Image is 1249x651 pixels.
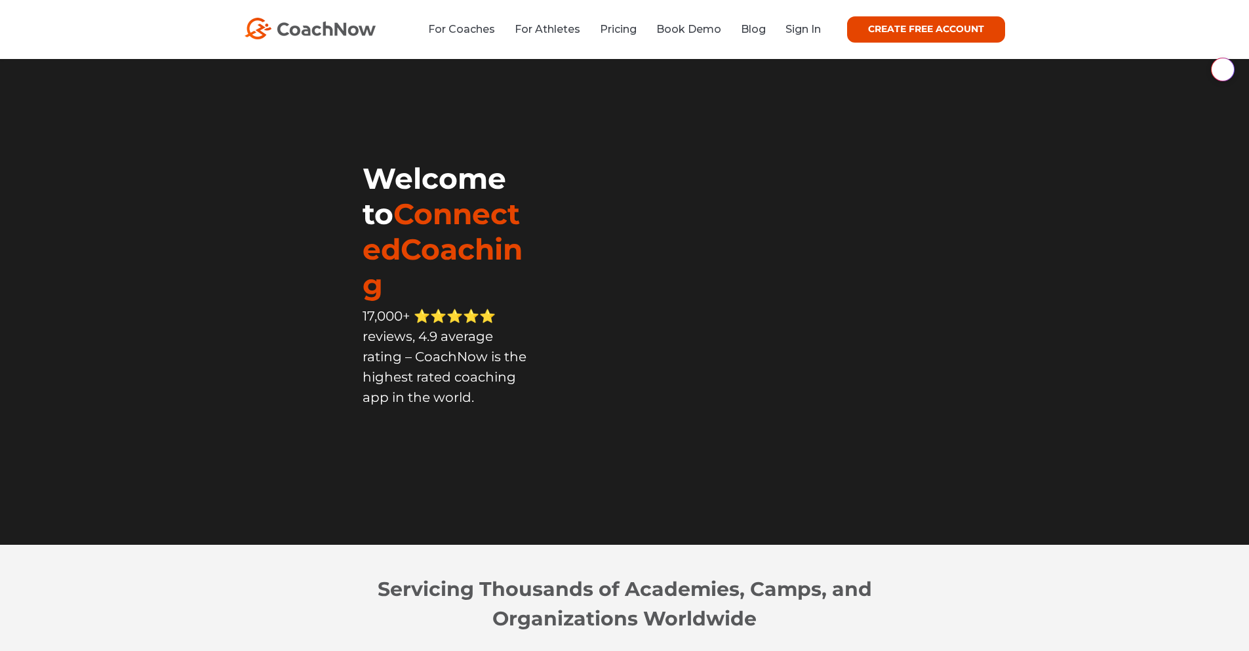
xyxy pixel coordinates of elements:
span: ConnectedCoaching [363,196,523,302]
span: 17,000+ ⭐️⭐️⭐️⭐️⭐️ reviews, 4.9 average rating – CoachNow is the highest rated coaching app in th... [363,308,526,405]
a: For Athletes [515,23,580,35]
a: CREATE FREE ACCOUNT [847,16,1005,43]
img: CoachNow Logo [245,18,376,39]
a: Book Demo [656,23,721,35]
a: For Coaches [428,23,495,35]
a: Pricing [600,23,637,35]
h1: Welcome to [363,161,530,302]
strong: Servicing Thousands of Academies, Camps, and Organizations Worldwide [378,577,872,631]
a: Sign In [785,23,821,35]
iframe: Embedded CTA [363,432,526,467]
a: Blog [741,23,766,35]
